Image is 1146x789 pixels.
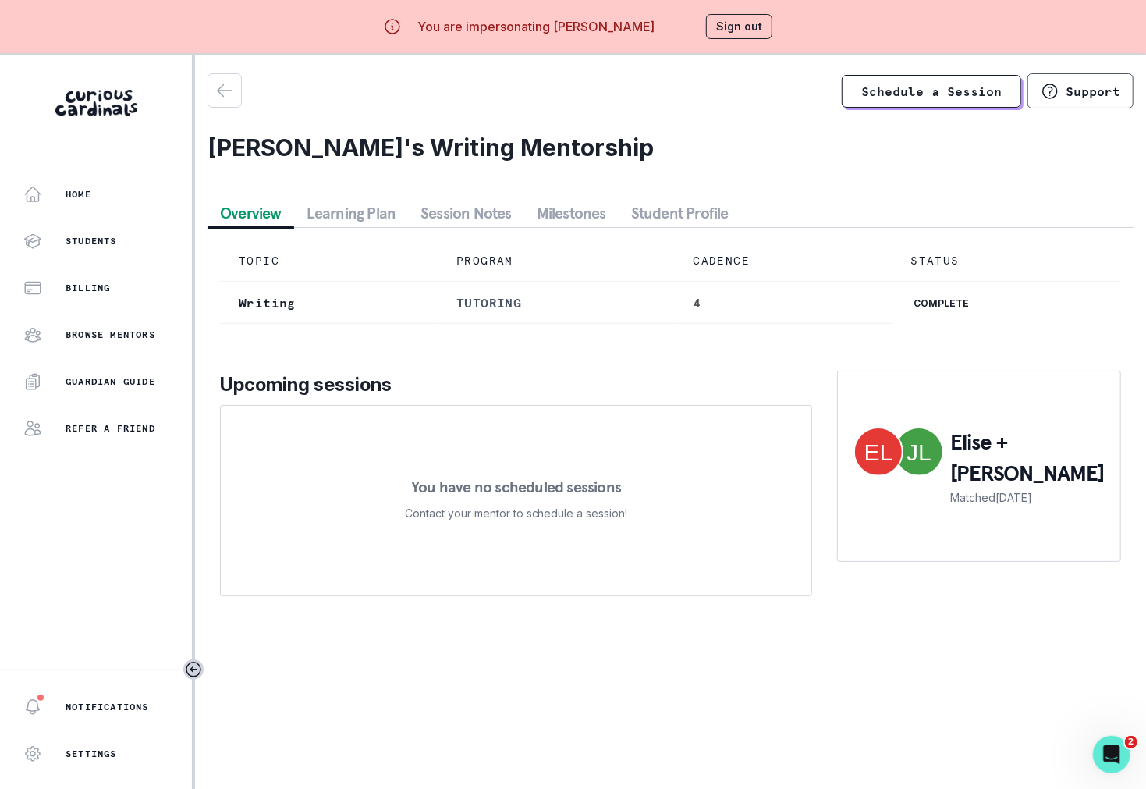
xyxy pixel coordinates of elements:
p: Guardian Guide [66,375,155,388]
button: Support [1027,73,1134,108]
h2: [PERSON_NAME]'s Writing Mentorship [208,133,1134,162]
td: STATUS [892,240,1121,282]
p: Refer a friend [66,422,155,435]
p: Notifications [66,701,149,713]
p: Browse Mentors [66,329,155,341]
p: Billing [66,282,110,294]
a: Schedule a Session [842,75,1021,108]
button: Sign out [706,14,772,39]
span: complete [911,296,973,311]
img: Julie Land [896,428,942,475]
img: Curious Cardinals Logo [55,90,137,116]
p: Elise + [PERSON_NAME] [950,427,1105,489]
p: Home [66,188,91,201]
p: Support [1066,84,1120,99]
td: CADENCE [674,240,892,282]
span: 2 [1125,736,1137,748]
p: Students [66,235,117,247]
td: TOPIC [220,240,438,282]
iframe: Intercom live chat [1093,736,1130,773]
p: You are impersonating [PERSON_NAME] [417,17,655,36]
button: Overview [208,199,294,227]
td: Writing [220,282,438,324]
p: Upcoming sessions [220,371,812,399]
button: Milestones [524,199,619,227]
p: You have no scheduled sessions [411,479,621,495]
p: Contact your mentor to schedule a session! [405,504,628,523]
button: Session Notes [408,199,524,227]
img: Elise Larsson [855,428,902,475]
td: PROGRAM [438,240,674,282]
p: Settings [66,748,117,760]
td: 4 [674,282,892,324]
button: Learning Plan [294,199,409,227]
button: Toggle sidebar [183,659,204,680]
td: tutoring [438,282,674,324]
button: Student Profile [619,199,741,227]
p: Matched [DATE] [950,489,1105,506]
